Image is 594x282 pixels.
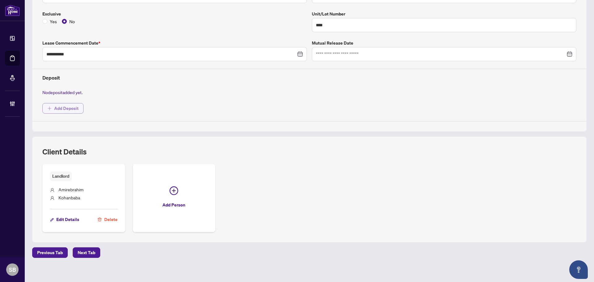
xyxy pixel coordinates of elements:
[42,103,84,114] button: Add Deposit
[104,215,118,224] span: Delete
[54,103,79,113] span: Add Deposit
[42,11,307,17] label: Exclusive
[42,40,307,46] label: Lease Commencement Date
[312,40,576,46] label: Mutual Release Date
[569,260,588,279] button: Open asap
[42,89,83,95] span: No deposit added yet.
[32,247,68,258] button: Previous Tab
[47,18,59,25] span: Yes
[58,195,80,200] span: Kohanbaba
[50,171,72,181] span: Landlord
[58,187,84,192] span: Amirebrahim
[56,215,79,224] span: Edit Details
[312,11,576,17] label: Unit/Lot Number
[170,186,178,195] span: plus-circle
[47,106,52,111] span: plus
[42,147,87,157] h2: Client Details
[50,214,80,225] button: Edit Details
[78,248,95,258] span: Next Tab
[5,5,20,16] img: logo
[37,248,63,258] span: Previous Tab
[9,265,16,274] span: SB
[133,164,216,232] button: Add Person
[97,214,118,225] button: Delete
[42,74,576,81] h4: Deposit
[67,18,77,25] span: No
[162,200,185,210] span: Add Person
[73,247,100,258] button: Next Tab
